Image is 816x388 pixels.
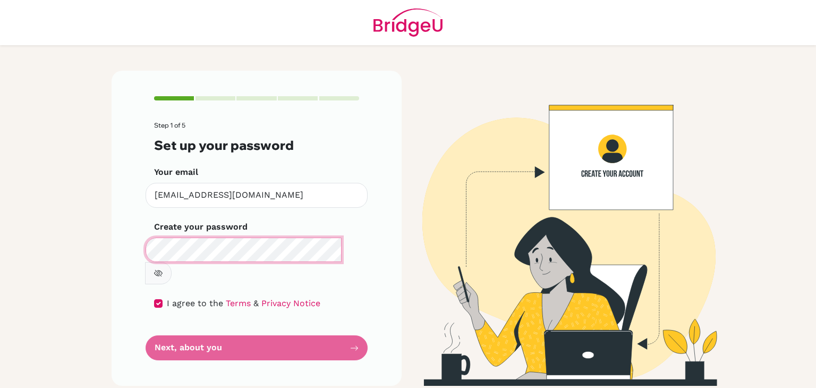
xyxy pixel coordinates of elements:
a: Privacy Notice [261,298,320,308]
a: Terms [226,298,251,308]
span: I agree to the [167,298,223,308]
label: Create your password [154,221,248,233]
span: Step 1 of 5 [154,121,185,129]
span: & [253,298,259,308]
label: Your email [154,166,198,179]
input: Insert your email* [146,183,368,208]
h3: Set up your password [154,138,359,153]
